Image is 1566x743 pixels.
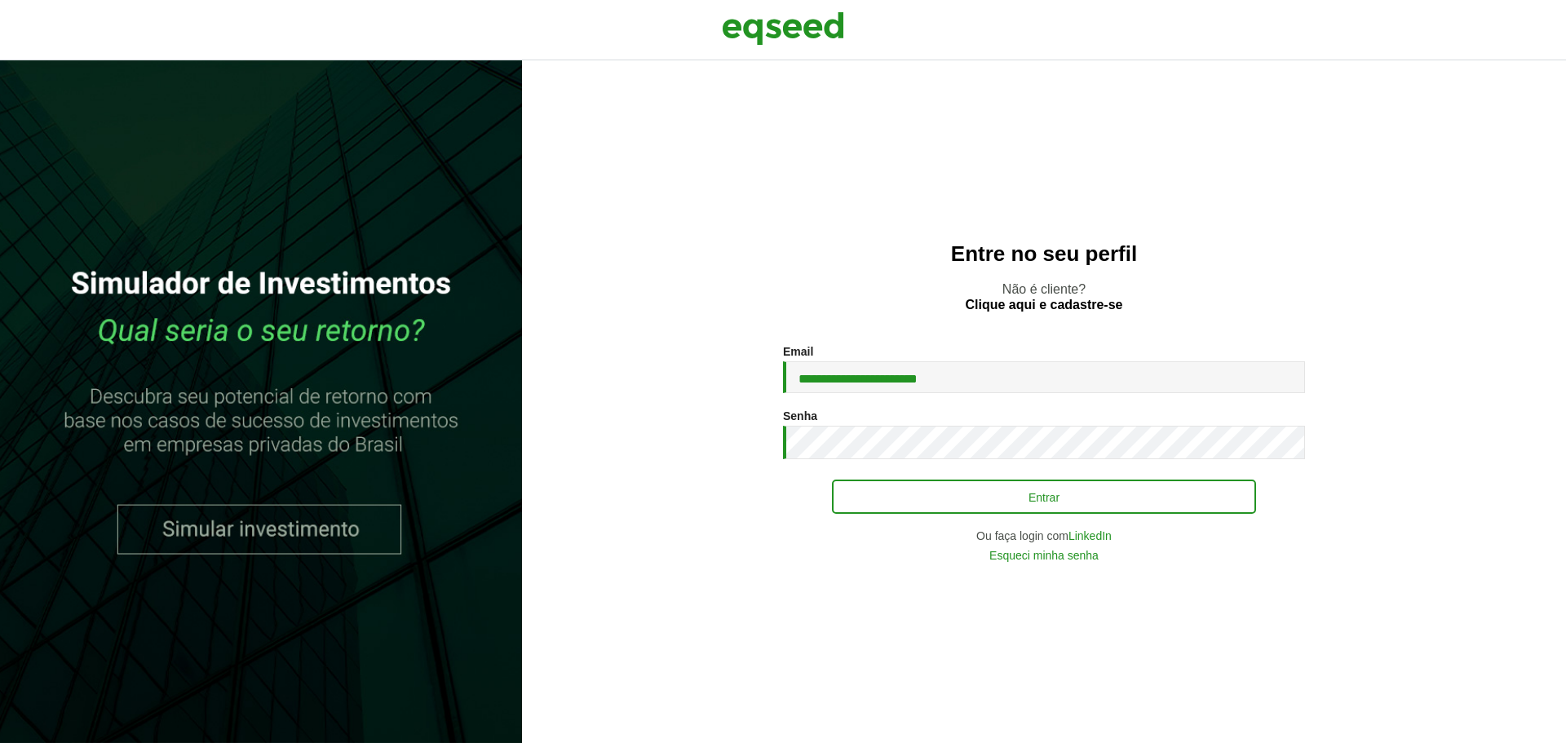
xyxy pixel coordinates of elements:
a: Esqueci minha senha [989,550,1099,561]
label: Email [783,346,813,357]
h2: Entre no seu perfil [555,242,1533,266]
a: Clique aqui e cadastre-se [966,299,1123,312]
div: Ou faça login com [783,530,1305,542]
p: Não é cliente? [555,281,1533,312]
a: LinkedIn [1068,530,1112,542]
button: Entrar [832,480,1256,514]
img: EqSeed Logo [722,8,844,49]
label: Senha [783,410,817,422]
